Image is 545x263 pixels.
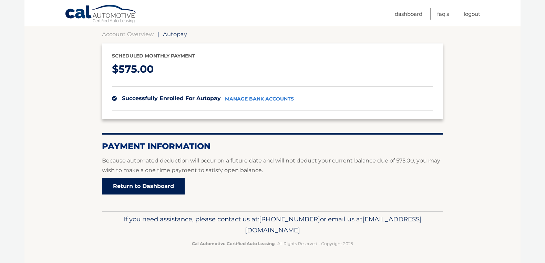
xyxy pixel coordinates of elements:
[106,214,439,236] p: If you need assistance, please contact us at: or email us at
[122,95,221,102] span: successfully enrolled for autopay
[437,8,449,20] a: FAQ's
[102,141,443,151] h2: Payment Information
[192,241,275,246] strong: Cal Automotive Certified Auto Leasing
[395,8,422,20] a: Dashboard
[112,52,433,60] p: Scheduled monthly payment
[163,31,187,38] span: Autopay
[65,4,137,24] a: Cal Automotive
[102,178,185,194] a: Return to Dashboard
[102,156,443,175] p: Because automated deduction will occur on a future date and will not deduct your current balance ...
[259,215,320,223] span: [PHONE_NUMBER]
[112,60,433,78] p: $
[112,96,117,101] img: check.svg
[464,8,480,20] a: Logout
[102,31,154,38] a: Account Overview
[157,31,159,38] span: |
[225,96,294,102] a: manage bank accounts
[106,240,439,247] p: - All Rights Reserved - Copyright 2025
[119,63,154,75] span: 575.00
